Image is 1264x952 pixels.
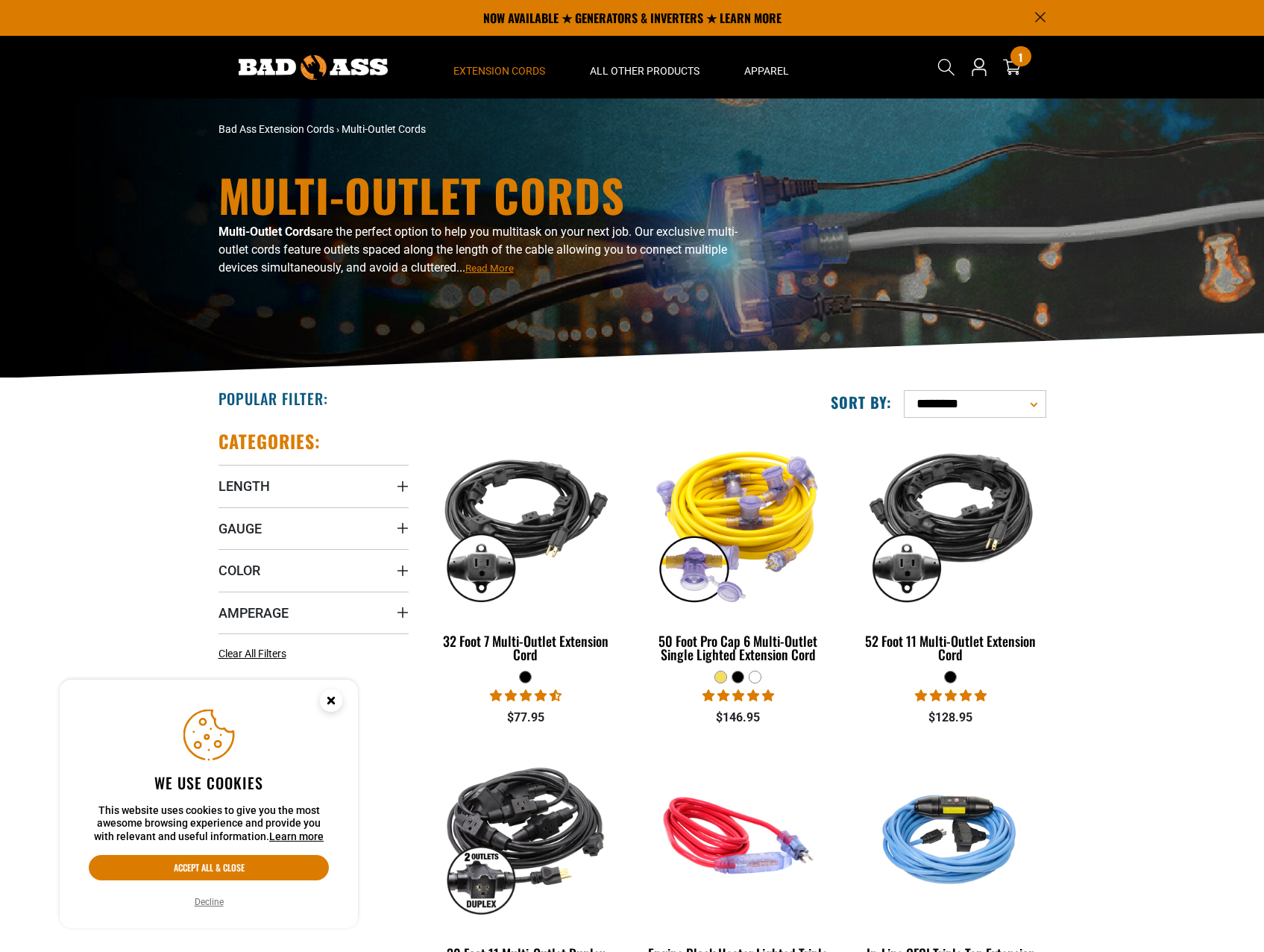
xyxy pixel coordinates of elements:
[218,549,409,591] summary: Color
[431,430,621,670] a: black 32 Foot 7 Multi-Outlet Extension Cord
[857,437,1045,609] img: black
[915,689,987,703] span: 4.95 stars
[190,895,228,909] button: Decline
[218,122,763,137] nav: breadcrumbs
[218,123,334,135] a: Bad Ass Extension Cords
[336,123,339,135] span: ›
[702,689,774,703] span: 4.80 stars
[432,749,620,921] img: black
[643,634,833,661] div: 50 Foot Pro Cap 6 Multi-Outlet Single Lighted Extension Cord
[590,64,699,78] span: All Other Products
[218,648,286,660] span: Clear All Filters
[431,36,567,98] summary: Extension Cords
[490,689,562,703] span: 4.74 stars
[218,225,316,239] b: Multi-Outlet Cords
[831,392,892,412] label: Sort by:
[744,64,789,78] span: Apparel
[934,55,958,79] summary: Search
[239,55,388,80] img: Bad Ass Extension Cords
[567,36,722,98] summary: All Other Products
[644,437,832,609] img: yellow
[218,477,270,495] span: Length
[218,562,260,579] span: Color
[432,437,620,609] img: black
[855,430,1046,670] a: black 52 Foot 11 Multi-Outlet Extension Cord
[218,646,292,662] a: Clear All Filters
[218,604,289,621] span: Amperage
[218,430,321,453] h2: Categories:
[89,773,329,792] h2: We use cookies
[453,64,545,78] span: Extension Cords
[1019,51,1022,63] span: 1
[218,172,763,217] h1: Multi-Outlet Cords
[643,430,833,670] a: yellow 50 Foot Pro Cap 6 Multi-Outlet Single Lighted Extension Cord
[218,389,328,408] h2: Popular Filter:
[269,830,324,842] a: Learn more
[218,592,409,633] summary: Amperage
[855,709,1046,727] div: $128.95
[60,680,358,929] aside: Cookie Consent
[218,225,738,275] span: are the perfect option to help you multitask on your next job. Our exclusive multi-outlet cords f...
[218,520,262,537] span: Gauge
[342,123,426,135] span: Multi-Outlet Cords
[218,465,409,507] summary: Length
[722,36,811,98] summary: Apparel
[857,749,1045,921] img: Light Blue
[218,507,409,549] summary: Gauge
[465,263,514,274] span: Read More
[855,634,1046,661] div: 52 Foot 11 Multi-Outlet Extension Cord
[643,709,833,727] div: $146.95
[431,709,621,727] div: $77.95
[89,804,329,844] p: This website uses cookies to give you the most awesome browsing experience and provide you with r...
[644,749,832,921] img: red
[89,855,329,880] button: Accept all & close
[431,634,621,661] div: 32 Foot 7 Multi-Outlet Extension Cord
